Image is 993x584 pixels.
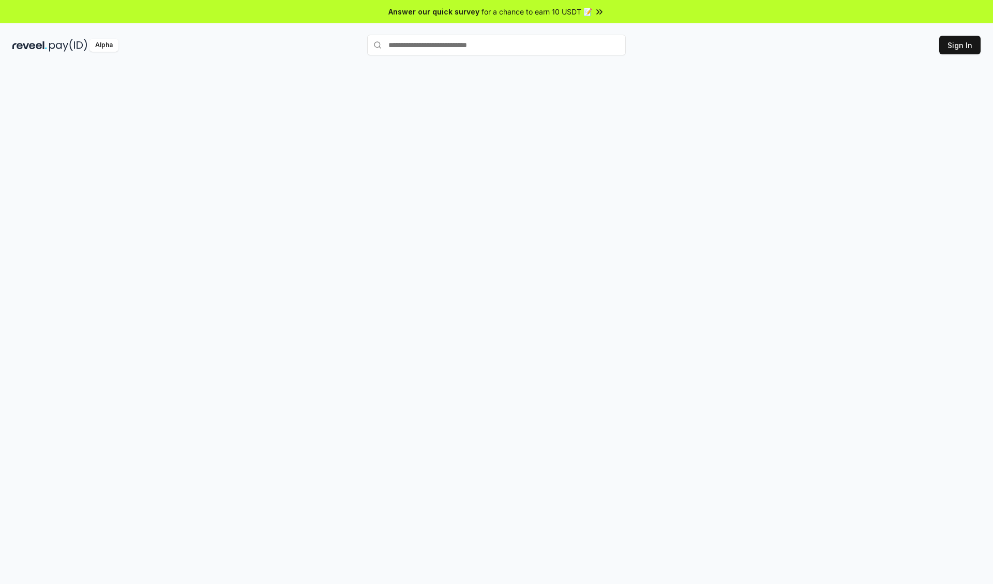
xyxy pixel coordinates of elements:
button: Sign In [939,36,981,54]
span: Answer our quick survey [388,6,479,17]
img: pay_id [49,39,87,52]
div: Alpha [89,39,118,52]
span: for a chance to earn 10 USDT 📝 [482,6,592,17]
img: reveel_dark [12,39,47,52]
